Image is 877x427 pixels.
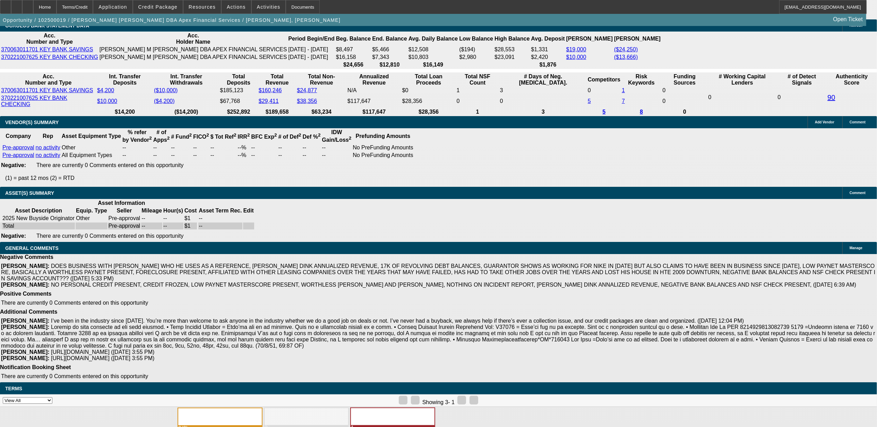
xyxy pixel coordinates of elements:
[238,134,250,140] b: IRR
[297,87,317,93] a: $24,877
[408,54,458,61] td: $10,803
[302,152,321,159] td: --
[402,87,456,94] td: $0
[222,0,251,14] button: Actions
[777,73,827,86] th: # of Detect Signals
[163,215,183,222] td: --
[372,54,407,61] td: $7,343
[372,32,407,45] th: End. Balance
[422,399,455,405] span: Showing 3- 1
[278,134,301,140] b: # of Def
[587,73,621,86] th: Competitors
[614,46,638,52] a: ($24,250)
[640,109,643,115] a: 8
[318,132,320,138] sup: 2
[189,4,216,10] span: Resources
[198,215,242,222] td: --
[133,0,183,14] button: Credit Package
[456,95,499,108] td: 0
[777,87,827,108] td: 0
[154,87,178,93] a: ($10,000)
[297,98,317,104] a: $38,356
[708,73,776,86] th: # Working Capital Lenders
[288,54,335,61] td: [DATE] - [DATE]
[36,233,183,239] span: There are currently 0 Comments entered on this opportunity
[97,73,153,86] th: Int. Transfer Deposits
[154,108,219,115] th: ($14,200)
[193,134,209,140] b: FICO
[154,98,175,104] a: ($4,200)
[6,133,31,139] b: Company
[302,144,321,151] td: --
[372,61,407,68] th: $12,810
[171,152,192,159] td: --
[220,87,257,94] td: $185,123
[93,0,132,14] button: Application
[1,263,50,269] b: [PERSON_NAME]:
[299,132,301,138] sup: 2
[459,46,493,53] td: ($194)
[51,318,744,324] span: I’ve been in the industry since [DATE]. You’re more than welcome to ask anyone in the industry wh...
[296,108,346,115] th: $63,234
[531,32,565,45] th: Avg. Deposit
[61,152,121,159] td: All Equipment Types
[662,95,707,108] td: 0
[278,152,302,159] td: --
[402,73,456,86] th: Total Loan Proceeds
[138,4,178,10] span: Credit Package
[5,245,59,251] span: GENERAL COMMENTS
[566,46,586,52] a: $19,000
[122,152,152,159] td: --
[356,133,411,139] b: Prefunding Amounts
[408,61,458,68] th: $16,149
[198,223,242,229] td: --
[149,136,152,141] sup: 2
[259,98,279,104] a: $29,411
[97,108,153,115] th: $14,200
[1,46,93,52] a: 370063011701 KEY BANK SAVINGS
[531,61,565,68] th: $1,876
[1,162,26,168] b: Negative:
[184,223,197,229] td: $1
[76,207,107,214] th: Equip. Type
[51,349,154,355] span: [URL][DOMAIN_NAME] ([DATE] 3:55 PM)
[603,109,606,115] a: 5
[494,32,530,45] th: High Balance
[122,144,152,151] td: --
[5,120,59,125] span: VENDOR(S) SUMMARY
[251,144,277,151] td: --
[827,73,876,86] th: Authenticity Score
[36,152,60,158] a: no activity
[2,223,75,229] div: Total
[167,136,170,141] sup: 2
[815,120,834,124] span: Add Vendor
[278,144,302,151] td: --
[97,98,117,104] a: $10,000
[1,282,50,288] b: [PERSON_NAME]:
[1,373,148,379] span: There are currently 0 Comments entered on this opportunity
[258,108,296,115] th: $189,658
[336,32,371,45] th: Beg. Balance
[1,263,875,281] span: DOES BUSINESS WITH [PERSON_NAME] WHO HE USES AS A REFERENCE, [PERSON_NAME] DINK ANNUALIZED REVENU...
[1,32,98,45] th: Acc. Number and Type
[76,215,107,222] td: Other
[372,46,407,53] td: $5,466
[336,61,371,68] th: $24,656
[251,134,277,140] b: BFC Exp
[303,134,321,140] b: Def %
[494,54,530,61] td: $23,091
[662,87,707,94] td: 0
[456,108,499,115] th: 1
[353,152,413,158] div: No PreFunding Amounts
[336,46,371,53] td: $8,497
[1,233,26,239] b: Negative:
[587,87,621,94] td: 0
[5,175,877,181] p: (1) = past 12 mos (2) = RTD
[251,152,277,159] td: --
[163,223,183,229] td: --
[51,355,154,361] span: [URL][DOMAIN_NAME] ([DATE] 3:55 PM)
[98,200,145,206] b: Asset Information
[99,32,287,45] th: Acc. Holder Name
[227,4,246,10] span: Actions
[622,98,625,104] a: 7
